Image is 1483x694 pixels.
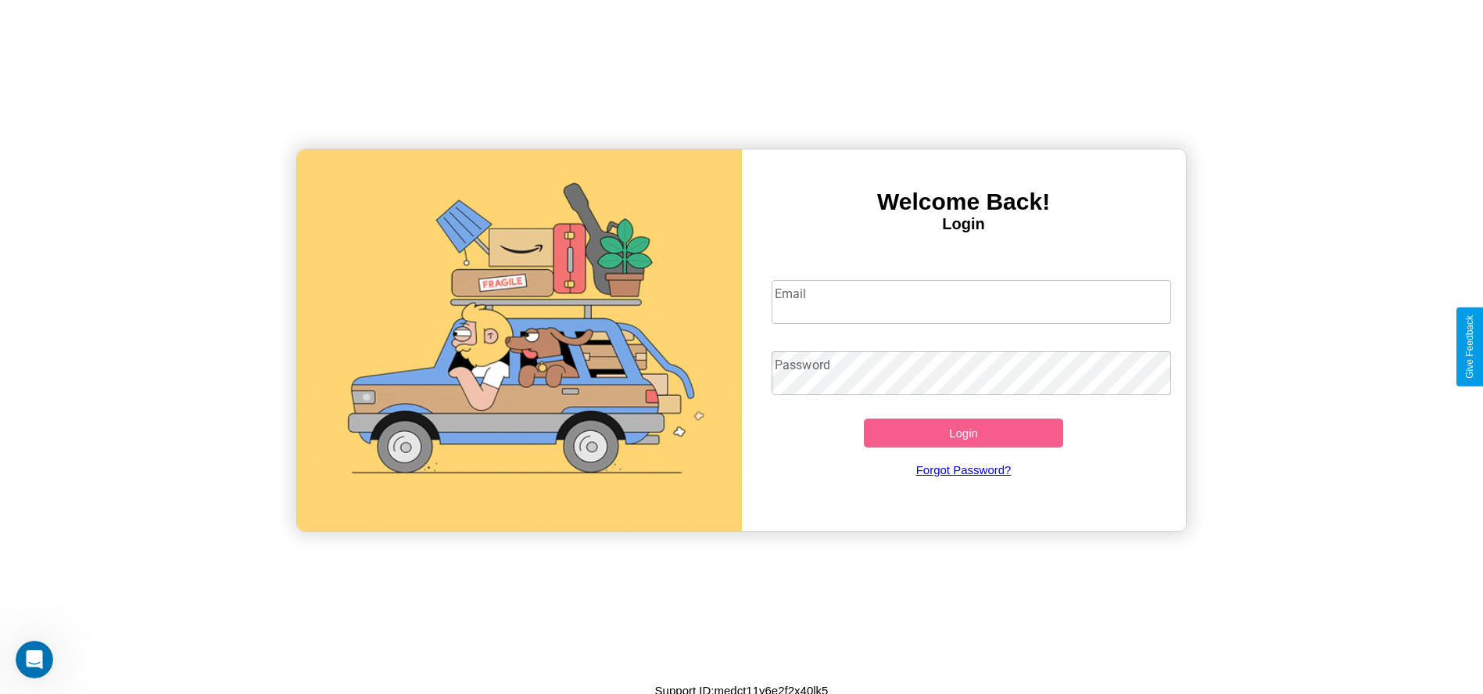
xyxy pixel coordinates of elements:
[742,215,1186,233] h4: Login
[764,448,1163,492] a: Forgot Password?
[297,149,741,531] img: gif
[864,419,1064,448] button: Login
[742,189,1186,215] h3: Welcome Back!
[16,641,53,678] iframe: Intercom live chat
[1464,315,1475,379] div: Give Feedback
